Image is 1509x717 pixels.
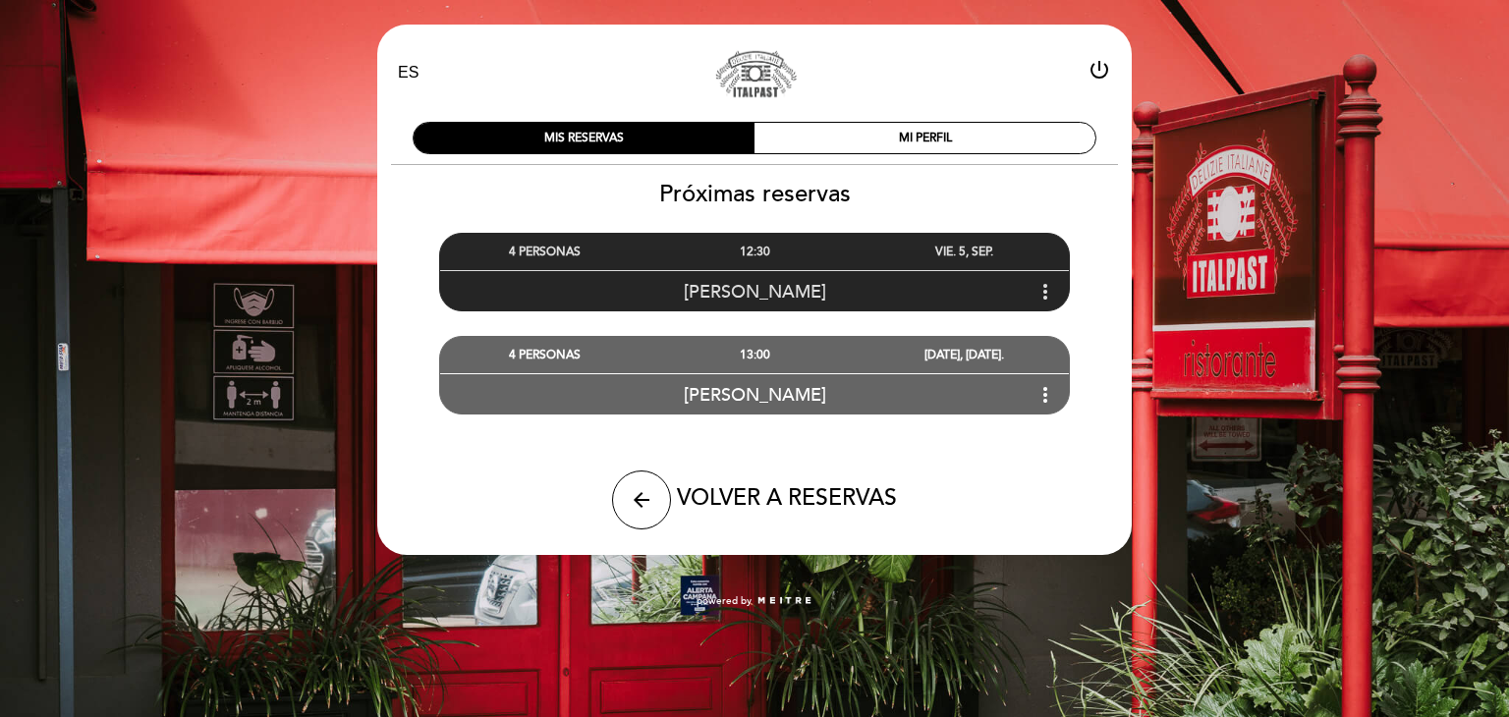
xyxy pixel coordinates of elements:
[440,337,649,373] div: 4 PERSONAS
[1034,280,1057,303] i: more_vert
[684,384,826,406] span: [PERSON_NAME]
[632,46,877,100] a: Italpast - [PERSON_NAME]
[677,484,897,512] span: VOLVER A RESERVAS
[630,488,653,512] i: arrow_back
[756,596,812,606] img: MEITRE
[1088,58,1111,88] button: power_settings_new
[649,234,859,270] div: 12:30
[414,123,754,153] div: MIS RESERVAS
[649,337,859,373] div: 13:00
[697,594,752,608] span: powered by
[754,123,1095,153] div: MI PERFIL
[1088,58,1111,82] i: power_settings_new
[376,180,1133,208] h2: Próximas reservas
[860,337,1069,373] div: [DATE], [DATE].
[612,470,671,529] button: arrow_back
[440,234,649,270] div: 4 PERSONAS
[860,234,1069,270] div: VIE. 5, SEP.
[684,281,826,303] span: [PERSON_NAME]
[697,594,812,608] a: powered by
[1034,383,1057,407] i: more_vert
